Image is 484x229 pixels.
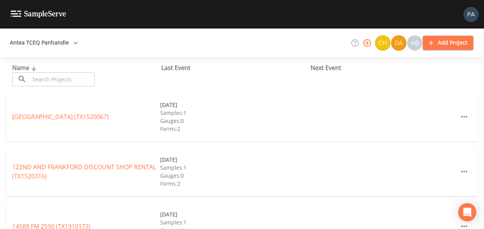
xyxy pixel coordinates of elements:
a: [GEOGRAPHIC_DATA] (TX1520067) [12,113,109,121]
div: Open Intercom Messenger [458,203,476,221]
img: b17d2fe1905336b00f7c80abca93f3e1 [463,7,479,22]
img: logo [11,11,66,18]
div: [DATE] [160,101,308,109]
div: Samples: 1 [160,109,308,117]
div: Gauges: 0 [160,172,308,180]
div: Gauges: 0 [160,117,308,125]
div: Samples: 1 [160,218,308,226]
div: [DATE] [160,210,308,218]
div: +6 [407,35,422,51]
div: Forms: 2 [160,180,308,188]
div: Charles Medina [375,35,391,51]
a: 122ND AND FRANKFORD DISCOUNT SHOP RENTAL (TX1520316) [12,163,156,180]
div: [DATE] [160,156,308,164]
input: Search Projects [30,72,95,86]
img: c74b8b8b1c7a9d34f67c5e0ca157ed15 [375,35,390,51]
span: Name [12,64,38,72]
div: Next Event [310,63,460,72]
img: a84961a0472e9debc750dd08a004988d [391,35,406,51]
div: David Weber [391,35,407,51]
div: Samples: 1 [160,164,308,172]
button: Antea TCEQ Panhandle [7,36,81,50]
div: Last Event [161,63,310,72]
button: Add Project [423,36,473,50]
div: Forms: 2 [160,125,308,133]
